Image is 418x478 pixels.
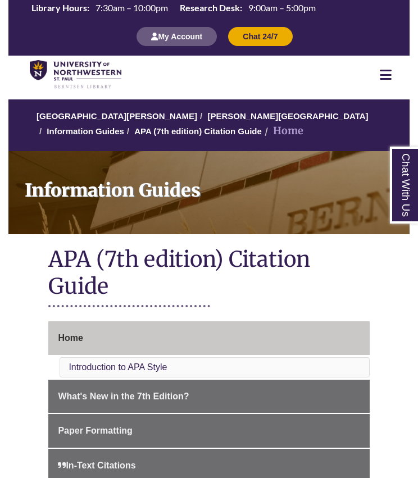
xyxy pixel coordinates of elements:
[48,321,369,355] a: Home
[37,111,197,121] a: [GEOGRAPHIC_DATA][PERSON_NAME]
[27,2,320,15] a: Hours Today
[137,31,217,41] a: My Account
[48,414,369,448] a: Paper Formatting
[58,391,189,401] span: What's New in the 7th Edition?
[58,461,135,470] span: In-Text Citations
[8,151,410,234] a: Information Guides
[137,27,217,46] button: My Account
[228,31,292,41] a: Chat 24/7
[69,362,167,372] a: Introduction to APA Style
[248,2,316,13] span: 9:00am – 5:00pm
[58,426,132,435] span: Paper Formatting
[96,2,168,13] span: 7:30am – 10:00pm
[262,123,303,139] li: Home
[134,126,262,136] a: APA (7th edition) Citation Guide
[175,2,244,14] th: Research Desk:
[27,2,91,14] th: Library Hours:
[228,27,292,46] button: Chat 24/7
[27,2,320,14] table: Hours Today
[48,380,369,413] a: What's New in the 7th Edition?
[30,60,121,89] img: UNWSP Library Logo
[207,111,368,121] a: [PERSON_NAME][GEOGRAPHIC_DATA]
[17,151,410,220] h1: Information Guides
[58,333,83,343] span: Home
[47,126,124,136] a: Information Guides
[48,245,369,302] h1: APA (7th edition) Citation Guide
